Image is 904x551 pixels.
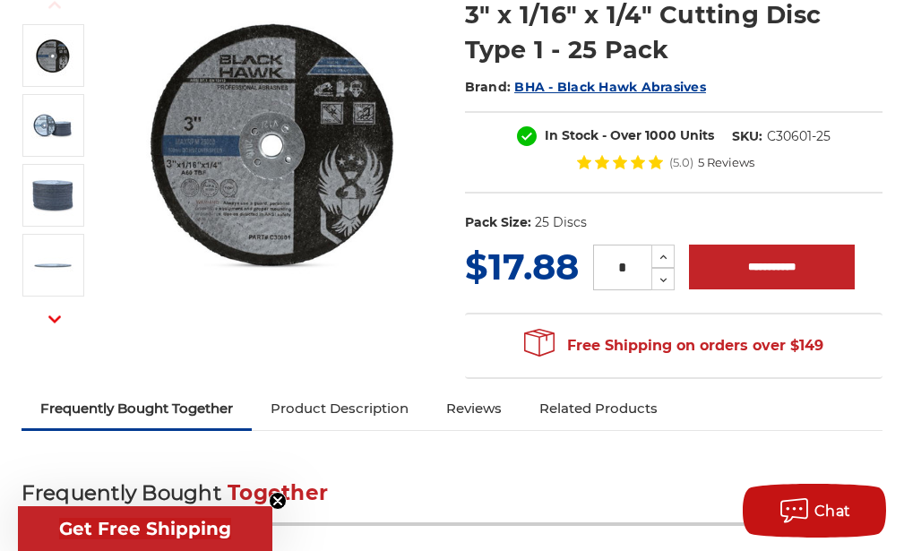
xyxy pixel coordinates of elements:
[59,518,231,539] span: Get Free Shipping
[22,389,252,428] a: Frequently Bought Together
[269,492,287,510] button: Close teaser
[732,127,762,146] dt: SKU:
[767,127,831,146] dd: C30601-25
[465,213,531,232] dt: Pack Size:
[252,389,427,428] a: Product Description
[30,33,75,78] img: 3” x .0625” x 1/4” Die Grinder Cut-Off Wheels by Black Hawk Abrasives
[669,157,693,168] span: (5.0)
[514,79,706,95] a: BHA - Black Hawk Abrasives
[602,127,641,143] span: - Over
[680,127,714,143] span: Units
[524,328,823,364] span: Free Shipping on orders over $149
[30,103,75,148] img: 3” x 1/16th x 1/4” Die Grinder Wiz Wheels
[521,389,676,428] a: Related Products
[698,157,754,168] span: 5 Reviews
[30,243,75,288] img: 3” Wiz Wheels
[228,480,328,505] span: Together
[545,127,598,143] span: In Stock
[427,389,521,428] a: Reviews
[743,484,886,538] button: Chat
[645,127,676,143] span: 1000
[465,245,579,288] span: $17.88
[535,213,587,232] dd: 25 Discs
[33,300,76,339] button: Next
[814,503,851,520] span: Chat
[22,480,221,505] span: Frequently Bought
[30,173,75,218] img: 3” Die Grinder Cutting Wheels
[465,79,512,95] span: Brand:
[18,506,272,551] div: Get Free ShippingClose teaser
